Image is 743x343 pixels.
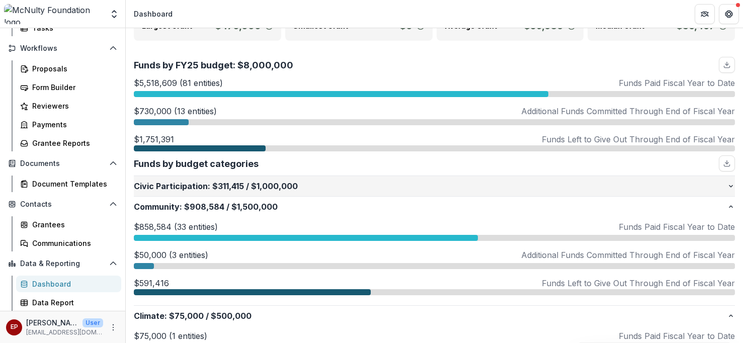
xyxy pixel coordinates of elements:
p: Funds Paid Fiscal Year to Date [619,77,735,89]
span: Documents [20,159,105,168]
div: Document Templates [32,179,113,189]
span: / [206,310,209,322]
p: Funds Left to Give Out Through End of Fiscal Year [542,133,735,145]
button: Civic Participation:$311,415/$1,000,000 [134,176,735,196]
a: Proposals [16,60,121,77]
div: Grantees [32,219,113,230]
p: Funds Left to Give Out Through End of Fiscal Year [542,277,735,289]
p: Additional Funds Committed Through End of Fiscal Year [521,105,735,117]
div: Reviewers [32,101,113,111]
span: $908,584 [184,201,224,213]
span: / [226,201,229,213]
span: Data & Reporting [20,260,105,268]
button: Get Help [719,4,739,24]
a: Document Templates [16,176,121,192]
p: Climate : $500,000 [134,310,727,322]
a: Data Report [16,294,121,311]
button: download [719,57,735,73]
p: User [82,318,103,327]
button: Partners [695,4,715,24]
span: Workflows [20,44,105,53]
p: Additional Funds Committed Through End of Fiscal Year [521,249,735,261]
a: Payments [16,116,121,133]
p: $5,518,609 (81 entities) [134,77,223,89]
span: $311,415 [212,180,244,192]
nav: breadcrumb [130,7,177,21]
p: $75,000 (1 entities) [134,330,207,342]
p: Funds Paid Fiscal Year to Date [619,221,735,233]
button: Climate:$75,000/$500,000 [134,306,735,326]
a: Communications [16,235,121,251]
p: Funds by budget categories [134,157,259,170]
button: Open Workflows [4,40,121,56]
button: Open Contacts [4,196,121,212]
p: Funds by FY25 budget: $8,000,000 [134,58,293,72]
p: $591,416 [134,277,169,289]
a: Dashboard [16,276,121,292]
span: / [246,180,249,192]
div: Community:$908,584/$1,500,000 [134,217,735,305]
button: download [719,155,735,171]
p: Funds Paid Fiscal Year to Date [619,330,735,342]
div: Proposals [32,63,113,74]
div: Dashboard [32,279,113,289]
div: Data Report [32,297,113,308]
img: McNulty Foundation logo [4,4,103,24]
p: $1,751,391 [134,133,174,145]
span: Contacts [20,200,105,209]
button: Open entity switcher [107,4,121,24]
div: esther park [11,324,18,330]
button: Open Documents [4,155,121,171]
div: Communications [32,238,113,248]
p: [EMAIL_ADDRESS][DOMAIN_NAME] [26,328,103,337]
div: Dashboard [134,9,173,19]
div: Form Builder [32,82,113,93]
p: $858,584 (33 entities) [134,221,218,233]
p: Civic Participation : $1,000,000 [134,180,727,192]
button: Community:$908,584/$1,500,000 [134,197,735,217]
p: [PERSON_NAME] [26,317,78,328]
a: Grantees [16,216,121,233]
a: Grantee Reports [16,135,121,151]
span: $75,000 [169,310,204,322]
button: Open Data & Reporting [4,255,121,272]
p: $730,000 (13 entities) [134,105,217,117]
p: Community : $1,500,000 [134,201,727,213]
a: Form Builder [16,79,121,96]
div: Payments [32,119,113,130]
a: Reviewers [16,98,121,114]
p: $50,000 (3 entities) [134,249,208,261]
button: More [107,321,119,333]
div: Grantee Reports [32,138,113,148]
